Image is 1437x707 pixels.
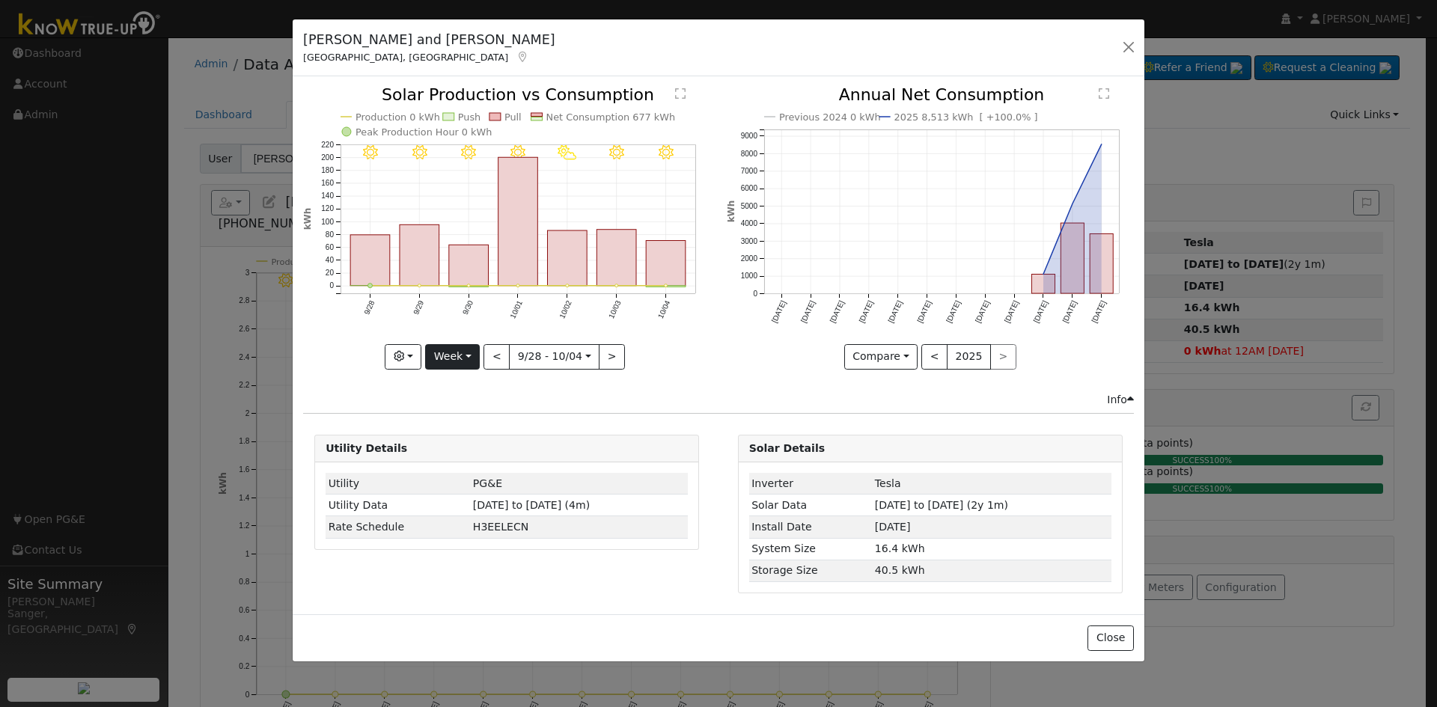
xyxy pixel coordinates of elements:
[740,167,757,175] text: 7000
[321,205,334,213] text: 120
[412,299,425,316] text: 9/29
[894,111,1037,123] text: 2025 8,513 kWh [ +100.0% ]
[558,145,577,160] i: 10/02 - PartlyCloudy
[546,111,676,123] text: Net Consumption 677 kWh
[1070,201,1076,207] circle: onclick=""
[1107,392,1134,408] div: Info
[1040,272,1046,278] circle: onclick=""
[1031,275,1055,294] rect: onclick=""
[363,145,378,160] i: 9/28 - Clear
[799,299,816,324] text: [DATE]
[753,290,757,298] text: 0
[473,499,590,511] span: [DATE] to [DATE] (4m)
[516,51,529,63] a: Map
[368,284,373,288] circle: onclick=""
[303,30,555,49] h5: [PERSON_NAME] and [PERSON_NAME]
[1087,625,1133,651] button: Close
[656,299,672,320] text: 10/04
[509,344,599,370] button: 9/28 - 10/04
[945,299,962,324] text: [DATE]
[779,111,881,123] text: Previous 2024 0 kWh
[498,158,538,287] rect: onclick=""
[558,299,574,320] text: 10/02
[875,521,911,533] span: [DATE]
[1090,299,1107,324] text: [DATE]
[844,344,918,370] button: Compare
[886,299,903,324] text: [DATE]
[875,477,901,489] span: ID: 1562, authorized: 10/05/25
[1061,299,1078,324] text: [DATE]
[326,243,335,251] text: 60
[659,145,674,160] i: 10/04 - Clear
[449,286,489,287] rect: onclick=""
[418,284,421,287] circle: onclick=""
[326,269,335,278] text: 20
[412,145,427,160] i: 9/29 - MostlyClear
[425,344,480,370] button: Week
[321,166,334,174] text: 180
[607,299,623,320] text: 10/03
[749,538,873,560] td: System Size
[1061,224,1084,294] rect: onclick=""
[770,299,787,324] text: [DATE]
[461,299,475,316] text: 9/30
[1031,299,1049,324] text: [DATE]
[838,85,1044,104] text: Annual Net Consumption
[921,344,948,370] button: <
[449,245,489,286] rect: onclick=""
[875,542,925,554] span: 16.4 kWh
[326,516,470,538] td: Rate Schedule
[321,192,334,201] text: 140
[647,286,686,287] rect: onclick=""
[749,516,873,538] td: Install Date
[350,235,390,286] rect: onclick=""
[458,111,481,123] text: Push
[303,52,508,63] span: [GEOGRAPHIC_DATA], [GEOGRAPHIC_DATA]
[362,299,376,316] text: 9/28
[875,499,1008,511] span: [DATE] to [DATE] (2y 1m)
[615,284,618,287] circle: onclick=""
[326,473,470,495] td: Utility
[330,282,335,290] text: 0
[1099,141,1105,147] circle: onclick=""
[321,180,334,188] text: 160
[597,230,637,286] rect: onclick=""
[321,153,334,162] text: 200
[740,185,757,193] text: 6000
[1090,234,1113,294] rect: onclick=""
[947,344,991,370] button: 2025
[828,299,845,324] text: [DATE]
[740,237,757,245] text: 3000
[740,202,757,210] text: 5000
[483,344,510,370] button: <
[509,299,525,320] text: 10/01
[726,201,736,223] text: kWh
[321,218,334,226] text: 100
[382,85,654,104] text: Solar Production vs Consumption
[356,111,440,123] text: Production 0 kWh
[302,208,313,230] text: kWh
[740,150,757,158] text: 8000
[974,299,991,324] text: [DATE]
[356,126,492,138] text: Peak Production Hour 0 kWh
[321,141,334,149] text: 220
[749,442,825,454] strong: Solar Details
[467,284,470,287] circle: onclick=""
[510,145,525,160] i: 10/01 - Clear
[749,560,873,581] td: Storage Size
[548,231,588,287] rect: onclick=""
[326,442,407,454] strong: Utility Details
[647,241,686,286] rect: onclick=""
[665,284,668,287] circle: onclick=""
[326,257,335,265] text: 40
[599,344,625,370] button: >
[473,521,528,533] span: M
[473,477,502,489] span: ID: 17244676, authorized: 09/02/25
[675,88,686,100] text: 
[749,495,873,516] td: Solar Data
[609,145,624,160] i: 10/03 - MostlyClear
[915,299,933,324] text: [DATE]
[740,254,757,263] text: 2000
[400,225,439,286] rect: onclick=""
[749,473,873,495] td: Inverter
